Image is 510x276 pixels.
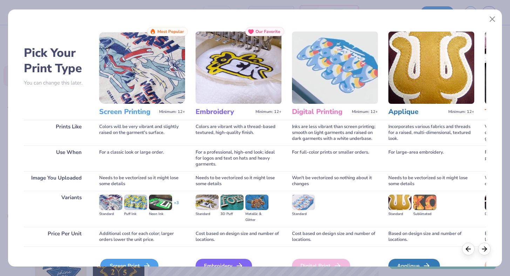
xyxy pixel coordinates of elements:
img: Embroidery [196,32,281,104]
div: Embroidery [196,259,252,273]
div: Metallic & Glitter [245,211,268,223]
img: Standard [99,195,122,210]
div: Incorporates various fabrics and threads for a raised, multi-dimensional, textured look. [388,120,474,146]
h3: Screen Printing [99,107,156,116]
h2: Pick Your Print Type [24,45,89,76]
button: Close [486,13,499,26]
div: Inks are less vibrant than screen printing; smooth on light garments and raised on dark garments ... [292,120,378,146]
div: Needs to be vectorized so it might lose some details [99,171,185,191]
div: Direct-to-film [485,211,508,217]
img: Direct-to-film [485,195,508,210]
span: Our Favorite [256,29,280,34]
div: For large-area embroidery. [388,146,474,171]
div: Sublimated [413,211,436,217]
img: Standard [196,195,219,210]
div: Needs to be vectorized so it might lose some details [388,171,474,191]
div: Based on design size and number of locations. [388,227,474,247]
span: Minimum: 12+ [448,109,474,114]
div: Colors are vibrant with a thread-based textured, high-quality finish. [196,120,281,146]
div: + 3 [174,200,179,212]
img: Standard [292,195,315,210]
div: Digital Print [292,259,350,273]
img: Sublimated [413,195,436,210]
div: Additional cost for each color; larger orders lower the unit price. [99,227,185,247]
div: Price Per Unit [24,227,89,247]
div: 3D Puff [220,211,244,217]
p: You can change this later. [24,80,89,86]
div: Image You Uploaded [24,171,89,191]
div: Screen Print [100,259,158,273]
h3: Digital Printing [292,107,349,116]
span: Minimum: 12+ [256,109,281,114]
div: Puff Ink [124,211,147,217]
div: For a classic look or large order. [99,146,185,171]
img: Screen Printing [99,32,185,104]
div: Prints Like [24,120,89,146]
div: For a professional, high-end look; ideal for logos and text on hats and heavy garments. [196,146,281,171]
div: Neon Ink [149,211,172,217]
div: Variants [24,191,89,227]
img: Digital Printing [292,32,378,104]
div: Standard [99,211,122,217]
span: Minimum: 12+ [352,109,378,114]
img: Neon Ink [149,195,172,210]
div: Standard [388,211,412,217]
img: Applique [388,32,474,104]
div: Standard [196,211,219,217]
img: 3D Puff [220,195,244,210]
h3: Applique [388,107,446,116]
div: Cost based on design size and number of locations. [292,227,378,247]
div: Cost based on design size and number of locations. [196,227,281,247]
div: Needs to be vectorized so it might lose some details [196,171,281,191]
div: Won't be vectorized so nothing about it changes [292,171,378,191]
img: Puff Ink [124,195,147,210]
div: Use When [24,146,89,171]
img: Standard [388,195,412,210]
div: Applique [388,259,440,273]
span: Minimum: 12+ [159,109,185,114]
div: For full-color prints or smaller orders. [292,146,378,171]
span: Most Popular [157,29,184,34]
div: Colors will be very vibrant and slightly raised on the garment's surface. [99,120,185,146]
h3: Embroidery [196,107,253,116]
div: Standard [292,211,315,217]
img: Metallic & Glitter [245,195,268,210]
